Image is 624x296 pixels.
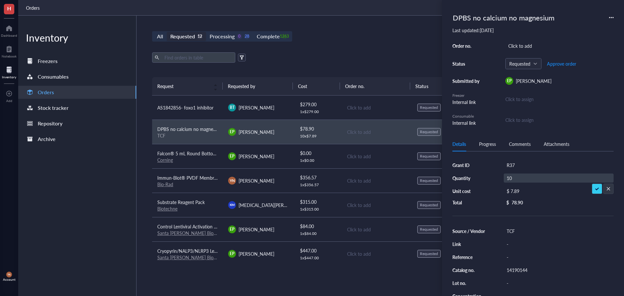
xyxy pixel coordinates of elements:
[452,254,486,260] div: Reference
[2,75,16,79] div: Inventory
[18,117,136,130] a: Repository
[229,178,235,183] span: YN
[230,226,234,232] span: EP
[509,61,536,67] span: Requested
[505,116,534,123] div: Click to assign
[420,154,438,159] div: Requested
[152,77,223,95] th: Request
[300,255,336,261] div: 1 x $ 447.00
[452,241,486,247] div: Link
[420,129,438,135] div: Requested
[516,78,552,84] span: [PERSON_NAME]
[2,54,17,58] div: Notebook
[452,280,486,286] div: Lot no.
[341,120,412,144] td: Click to add
[18,31,136,44] div: Inventory
[347,104,407,111] div: Click to add
[300,158,336,163] div: 1 x $ 0.00
[197,34,202,39] div: 12
[157,133,218,138] div: TCF
[157,157,173,163] a: Corning
[293,77,340,95] th: Cost
[157,205,177,212] a: Biotechne
[7,273,11,276] span: YN
[38,57,58,66] div: Freezers
[157,104,214,111] span: AS1842856- foxo1 inhibitor
[7,4,11,12] span: H
[505,41,614,50] div: Click to add
[3,277,16,281] div: Account
[452,188,486,194] div: Unit cost
[300,247,336,254] div: $ 447.00
[504,278,614,288] div: -
[347,201,407,209] div: Click to add
[38,135,56,144] div: Archive
[547,58,577,69] button: Approve order
[157,83,210,90] span: Request
[347,128,407,135] div: Click to add
[230,105,235,110] span: BT
[420,251,438,256] div: Requested
[300,109,336,114] div: 1 x $ 279.00
[340,77,410,95] th: Order no.
[452,228,486,234] div: Source / Vendor
[38,72,69,81] div: Consumables
[452,27,614,33] div: Last updated: [DATE]
[452,78,482,84] div: Submitted by
[420,202,438,208] div: Requested
[505,96,614,103] div: Click to assign
[341,193,412,217] td: Click to add
[452,93,482,98] div: Freezer
[18,133,136,146] a: Archive
[347,226,407,233] div: Click to add
[504,252,614,262] div: -
[452,140,466,148] div: Details
[237,34,242,39] div: 0
[157,181,173,187] a: Bio-Rad
[300,223,336,230] div: $ 84.00
[452,98,482,106] div: Internal link
[157,248,275,254] span: Cryopyrin/NALP3/NLRP3 Lentiviral Activation Particles (m)
[38,103,69,112] div: Stock tracker
[18,55,136,68] a: Freezers
[544,140,569,148] div: Attachments
[18,86,136,99] a: Orders
[300,134,336,139] div: 10 x $ 7.89
[157,32,163,41] div: All
[347,250,407,257] div: Click to add
[1,33,17,37] div: Dashboard
[239,202,310,208] span: [MEDICAL_DATA][PERSON_NAME]
[157,230,236,236] a: Santa [PERSON_NAME] Biotechnology
[347,177,407,184] div: Click to add
[547,61,576,66] span: Approve order
[341,168,412,193] td: Click to add
[452,267,486,273] div: Catalog no.
[410,77,457,95] th: Status
[450,10,557,25] div: DPBS no calcium no magnesium
[257,32,279,41] div: Complete
[300,198,336,205] div: $ 315.00
[18,101,136,114] a: Stock tracker
[452,61,482,67] div: Status
[170,32,195,41] div: Requested
[452,113,482,119] div: Consumable
[239,251,274,257] span: [PERSON_NAME]
[504,161,614,170] div: R37
[26,4,41,11] a: Orders
[157,174,283,181] span: Immun-Blot® PVDF Membrane, Roll, 26 cm x 3.3 m, 1620177
[239,177,274,184] span: [PERSON_NAME]
[152,31,292,42] div: segmented control
[300,182,336,187] div: 1 x $ 356.57
[230,153,234,159] span: EP
[38,88,54,97] div: Orders
[282,34,287,39] div: 1263
[6,99,12,103] div: Add
[507,78,512,84] span: EP
[452,43,482,49] div: Order no.
[504,226,614,236] div: TCF
[341,96,412,120] td: Click to add
[2,65,16,79] a: Inventory
[223,77,293,95] th: Requested by
[18,70,136,83] a: Consumables
[347,153,407,160] div: Click to add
